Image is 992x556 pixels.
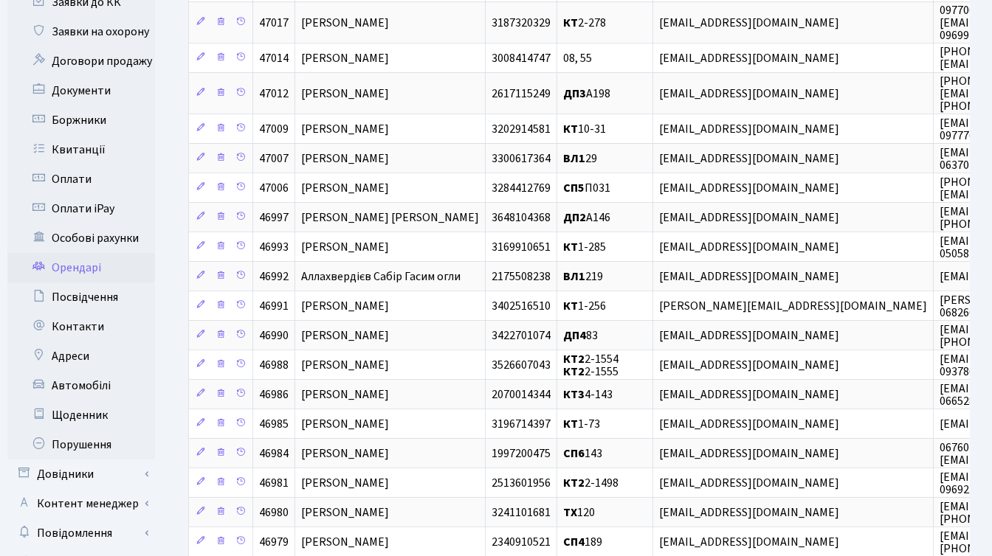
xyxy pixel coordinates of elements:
span: [EMAIL_ADDRESS][DOMAIN_NAME] [659,357,839,373]
span: 47012 [259,86,289,102]
a: Документи [7,76,155,105]
span: 3284412769 [492,180,551,196]
span: 47007 [259,150,289,167]
b: КТ [563,298,578,314]
span: 46980 [259,504,289,521]
span: 143 [563,445,602,462]
span: 2513601956 [492,475,551,491]
span: 1-285 [563,239,606,255]
b: КТ2 [563,351,585,367]
span: [PERSON_NAME] [301,386,389,403]
span: 3187320329 [492,15,551,31]
span: 46997 [259,209,289,226]
span: [PERSON_NAME] [301,15,389,31]
span: [EMAIL_ADDRESS][DOMAIN_NAME] [659,121,839,137]
a: Контакти [7,312,155,341]
a: Оплати [7,164,155,194]
span: [EMAIL_ADDRESS][DOMAIN_NAME] [659,504,839,521]
b: СП4 [563,534,585,550]
span: [EMAIL_ADDRESS][DOMAIN_NAME] [659,180,839,196]
span: 83 [563,327,598,344]
span: 47009 [259,121,289,137]
b: ДП4 [563,327,586,344]
span: [EMAIL_ADDRESS][DOMAIN_NAME] [659,475,839,491]
span: [PERSON_NAME] [301,150,389,167]
span: 1-73 [563,416,600,432]
span: 1-256 [563,298,606,314]
b: СП5 [563,180,585,196]
b: ДП2 [563,209,586,226]
a: Автомобілі [7,371,155,400]
span: П031 [563,180,610,196]
a: Орендарі [7,253,155,282]
span: [EMAIL_ADDRESS][DOMAIN_NAME] [659,327,839,344]
span: [EMAIL_ADDRESS][DOMAIN_NAME] [659,534,839,550]
span: 46990 [259,327,289,344]
span: 2-278 [563,15,606,31]
b: КТ3 [563,386,585,403]
span: [PERSON_NAME] [301,416,389,432]
span: 3300617364 [492,150,551,167]
span: 2340910521 [492,534,551,550]
span: [EMAIL_ADDRESS][DOMAIN_NAME] [659,386,839,403]
span: 46992 [259,268,289,285]
span: 47006 [259,180,289,196]
span: [PERSON_NAME] [301,239,389,255]
span: 189 [563,534,602,550]
b: СП6 [563,445,585,462]
span: [EMAIL_ADDRESS][DOMAIN_NAME] [659,445,839,462]
b: КТ2 [563,364,585,380]
span: [EMAIL_ADDRESS][DOMAIN_NAME] [659,209,839,226]
a: Довідники [7,459,155,489]
a: Щоденник [7,400,155,430]
span: 08, 55 [563,50,592,66]
span: [PERSON_NAME] [301,86,389,102]
span: 46986 [259,386,289,403]
span: [EMAIL_ADDRESS][DOMAIN_NAME] [659,86,839,102]
span: 46981 [259,475,289,491]
span: 3648104368 [492,209,551,226]
span: 46985 [259,416,289,432]
span: 2-1498 [563,475,619,491]
span: 3241101681 [492,504,551,521]
span: 46984 [259,445,289,462]
span: 46991 [259,298,289,314]
a: Адреси [7,341,155,371]
a: Повідомлення [7,518,155,548]
span: [PERSON_NAME] [301,50,389,66]
span: [PERSON_NAME] [301,445,389,462]
b: КТ [563,239,578,255]
span: 3202914581 [492,121,551,137]
a: Контент менеджер [7,489,155,518]
a: Посвідчення [7,282,155,312]
span: А146 [563,209,610,226]
span: [PERSON_NAME][EMAIL_ADDRESS][DOMAIN_NAME] [659,298,927,314]
a: Порушення [7,430,155,459]
b: ВЛ1 [563,268,585,285]
span: 4-143 [563,386,613,403]
span: [PERSON_NAME] [301,180,389,196]
span: [PERSON_NAME] [301,504,389,521]
span: [PERSON_NAME] [301,327,389,344]
span: 3402516510 [492,298,551,314]
span: [EMAIL_ADDRESS][DOMAIN_NAME] [659,150,839,167]
span: 10-31 [563,121,606,137]
span: 3526607043 [492,357,551,373]
b: КТ2 [563,475,585,491]
a: Договори продажу [7,46,155,76]
span: [PERSON_NAME] [301,357,389,373]
span: [EMAIL_ADDRESS][DOMAIN_NAME] [659,239,839,255]
span: 219 [563,268,603,285]
span: Аллахвердієв Сабір Гасим огли [301,268,461,285]
span: [EMAIL_ADDRESS][DOMAIN_NAME] [659,416,839,432]
span: 46993 [259,239,289,255]
span: 2617115249 [492,86,551,102]
span: А198 [563,86,610,102]
span: 29 [563,150,597,167]
a: Оплати iPay [7,194,155,223]
span: [PERSON_NAME] [301,475,389,491]
a: Заявки на охорону [7,17,155,46]
span: 46988 [259,357,289,373]
a: Квитанції [7,135,155,164]
span: 120 [563,504,595,521]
